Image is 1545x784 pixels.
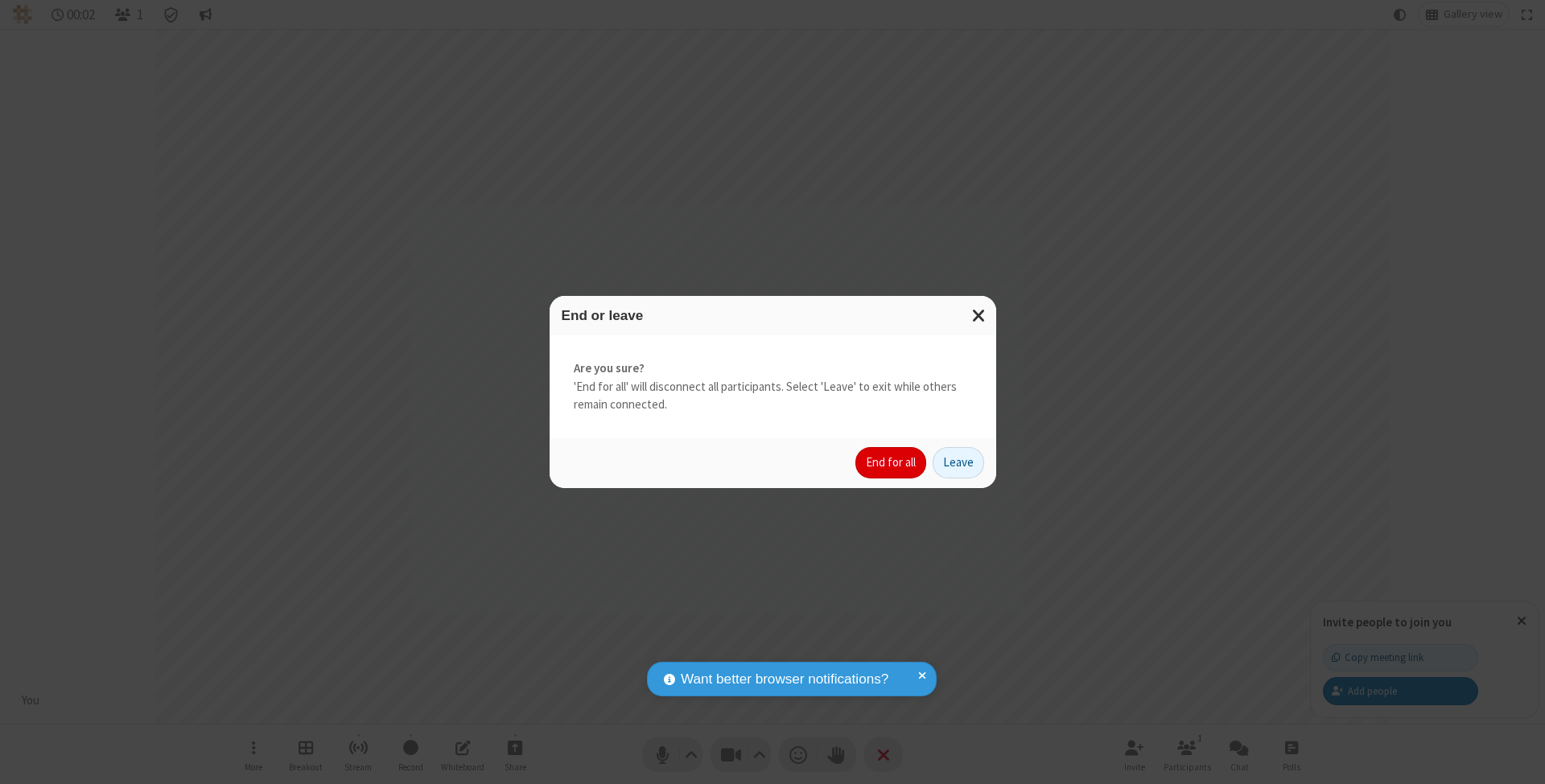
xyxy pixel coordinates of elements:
span: Want better browser notifications? [681,669,888,690]
strong: Are you sure? [574,359,972,378]
button: Close modal [962,296,996,335]
button: End for all [855,447,926,479]
div: 'End for all' will disconnect all participants. Select 'Leave' to exit while others remain connec... [550,335,996,438]
h3: End or leave [562,308,984,323]
button: Leave [933,447,984,479]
